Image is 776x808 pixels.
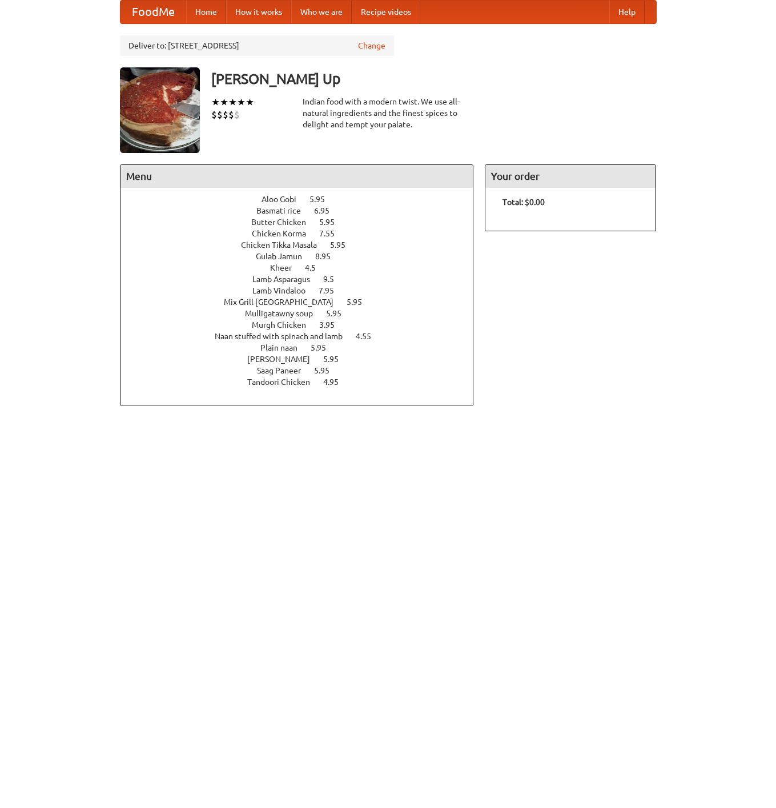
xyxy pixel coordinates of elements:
[252,275,321,284] span: Lamb Asparagus
[224,298,383,307] a: Mix Grill [GEOGRAPHIC_DATA] 5.95
[356,332,383,341] span: 4.55
[262,195,308,204] span: Aloo Gobi
[309,195,336,204] span: 5.95
[120,67,200,153] img: angular.jpg
[257,366,351,375] a: Saag Paneer 5.95
[237,96,246,108] li: ★
[226,1,291,23] a: How it works
[252,286,317,295] span: Lamb Vindaloo
[352,1,420,23] a: Recipe videos
[224,298,345,307] span: Mix Grill [GEOGRAPHIC_DATA]
[303,96,474,130] div: Indian food with a modern twist. We use all-natural ingredients and the finest spices to delight ...
[314,366,341,375] span: 5.95
[323,355,350,364] span: 5.95
[311,343,337,352] span: 5.95
[323,275,345,284] span: 9.5
[485,165,656,188] h4: Your order
[211,108,217,121] li: $
[251,218,317,227] span: Butter Chicken
[270,263,303,272] span: Kheer
[252,320,356,329] a: Murgh Chicken 3.95
[609,1,645,23] a: Help
[358,40,385,51] a: Change
[223,108,228,121] li: $
[256,252,313,261] span: Gulab Jamun
[330,240,357,250] span: 5.95
[252,229,317,238] span: Chicken Korma
[319,320,346,329] span: 3.95
[228,108,234,121] li: $
[252,320,317,329] span: Murgh Chicken
[247,355,321,364] span: [PERSON_NAME]
[319,286,345,295] span: 7.95
[326,309,353,318] span: 5.95
[323,377,350,387] span: 4.95
[246,96,254,108] li: ★
[270,263,337,272] a: Kheer 4.5
[252,275,355,284] a: Lamb Asparagus 9.5
[220,96,228,108] li: ★
[215,332,392,341] a: Naan stuffed with spinach and lamb 4.55
[211,67,657,90] h3: [PERSON_NAME] Up
[256,206,312,215] span: Basmati rice
[120,35,394,56] div: Deliver to: [STREET_ADDRESS]
[305,263,327,272] span: 4.5
[245,309,363,318] a: Mulligatawny soup 5.95
[186,1,226,23] a: Home
[252,229,356,238] a: Chicken Korma 7.55
[260,343,309,352] span: Plain naan
[247,355,360,364] a: [PERSON_NAME] 5.95
[234,108,240,121] li: $
[260,343,347,352] a: Plain naan 5.95
[217,108,223,121] li: $
[257,366,312,375] span: Saag Paneer
[228,96,237,108] li: ★
[347,298,373,307] span: 5.95
[291,1,352,23] a: Who we are
[211,96,220,108] li: ★
[241,240,367,250] a: Chicken Tikka Masala 5.95
[247,377,321,387] span: Tandoori Chicken
[314,206,341,215] span: 6.95
[256,206,351,215] a: Basmati rice 6.95
[120,1,186,23] a: FoodMe
[241,240,328,250] span: Chicken Tikka Masala
[120,165,473,188] h4: Menu
[319,229,346,238] span: 7.55
[315,252,342,261] span: 8.95
[502,198,545,207] b: Total: $0.00
[256,252,352,261] a: Gulab Jamun 8.95
[252,286,355,295] a: Lamb Vindaloo 7.95
[247,377,360,387] a: Tandoori Chicken 4.95
[245,309,324,318] span: Mulligatawny soup
[251,218,356,227] a: Butter Chicken 5.95
[319,218,346,227] span: 5.95
[262,195,346,204] a: Aloo Gobi 5.95
[215,332,354,341] span: Naan stuffed with spinach and lamb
